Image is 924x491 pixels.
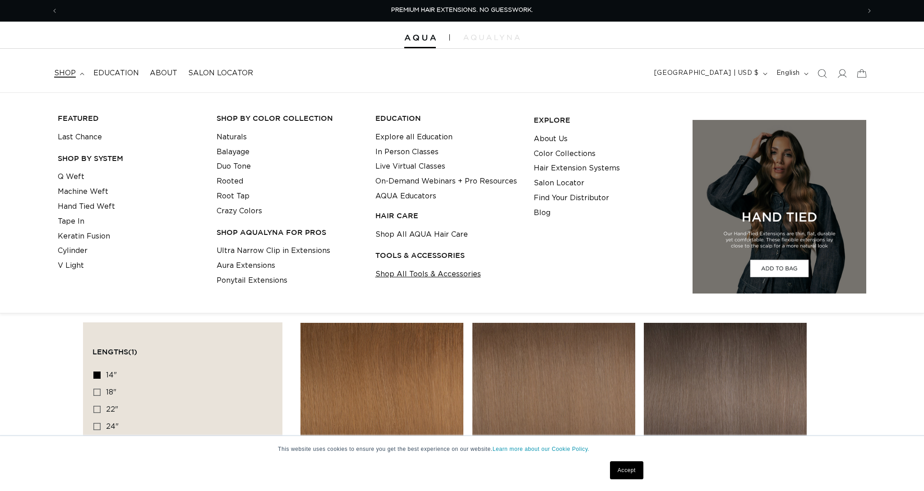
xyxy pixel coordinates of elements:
a: In Person Classes [375,145,439,160]
span: 14" [106,372,117,379]
span: PREMIUM HAIR EXTENSIONS. NO GUESSWORK. [391,7,533,13]
span: English [776,69,800,78]
h3: EXPLORE [534,115,679,125]
span: Salon Locator [188,69,253,78]
summary: shop [49,63,88,83]
a: Accept [610,461,643,479]
a: Keratin Fusion [58,229,110,244]
a: Cylinder [58,243,88,258]
h3: SHOP BY SYSTEM [58,154,203,163]
span: [GEOGRAPHIC_DATA] | USD $ [654,69,759,78]
a: Ponytail Extensions [217,273,287,288]
a: Salon Locator [534,176,584,191]
img: aqualyna.com [463,35,520,40]
a: Explore all Education [375,130,453,145]
img: Aqua Hair Extensions [404,35,436,41]
a: On-Demand Webinars + Pro Resources [375,174,517,189]
button: English [771,65,812,82]
span: About [150,69,177,78]
h3: Shop by Color Collection [217,114,361,123]
h3: HAIR CARE [375,211,520,220]
a: Find Your Distributor [534,191,609,206]
a: Blog [534,206,550,220]
a: Shop All AQUA Hair Care [375,227,468,242]
a: Salon Locator [183,63,259,83]
a: Hand Tied Weft [58,199,115,214]
a: Crazy Colors [217,204,262,219]
h3: Shop AquaLyna for Pros [217,228,361,237]
a: V Light [58,258,84,273]
h3: EDUCATION [375,114,520,123]
a: About [144,63,183,83]
a: Education [88,63,144,83]
a: Aura Extensions [217,258,275,273]
a: Rooted [217,174,243,189]
a: AQUA Educators [375,189,436,204]
span: 22" [106,406,118,413]
h3: TOOLS & ACCESSORIES [375,251,520,260]
a: Color Collections [534,147,596,161]
a: Live Virtual Classes [375,159,445,174]
a: Balayage [217,145,249,160]
p: This website uses cookies to ensure you get the best experience on our website. [278,445,646,453]
iframe: Chat Widget [879,448,924,491]
a: Naturals [217,130,247,145]
span: shop [54,69,76,78]
a: Root Tap [217,189,249,204]
span: Education [93,69,139,78]
h3: FEATURED [58,114,203,123]
span: 18" [106,389,116,396]
a: Q Weft [58,170,84,184]
button: [GEOGRAPHIC_DATA] | USD $ [649,65,771,82]
a: Learn more about our Cookie Policy. [493,446,590,452]
a: Duo Tone [217,159,251,174]
button: Previous announcement [45,2,65,19]
a: Machine Weft [58,184,108,199]
summary: Search [812,64,832,83]
span: (1) [128,348,137,356]
a: Ultra Narrow Clip in Extensions [217,243,330,258]
summary: Lengths (1 selected) [92,332,273,364]
a: Shop All Tools & Accessories [375,267,481,282]
button: Next announcement [859,2,879,19]
a: Last Chance [58,130,102,145]
span: Lengths [92,348,137,356]
a: About Us [534,132,568,147]
a: Hair Extension Systems [534,161,620,176]
span: 24" [106,423,119,430]
a: Tape In [58,214,84,229]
